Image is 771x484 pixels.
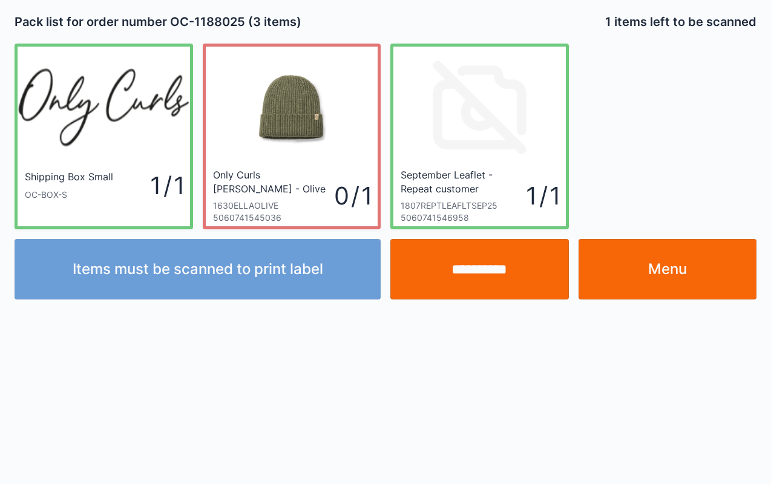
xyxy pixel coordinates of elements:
img: EllaBeanie-Olive_1200x.jpg [235,51,347,163]
h2: 1 items left to be scanned [605,13,756,30]
a: September Leaflet - Repeat customer1807REPTLEAFLTSEP2550607415469581 / 1 [390,44,569,229]
a: Shipping Box SmallOC-BOX-S1 / 1 [15,44,193,229]
div: September Leaflet - Repeat customer [401,168,523,195]
img: oc_200x.webp [18,51,190,163]
div: 5060741545036 [213,212,335,224]
h2: Pack list for order number OC-1188025 (3 items) [15,13,381,30]
div: 1630ELLAOLIVE [213,200,335,212]
div: Only Curls [PERSON_NAME] - Olive [213,168,332,195]
div: 1 / 1 [526,178,559,213]
div: Shipping Box Small [25,170,113,184]
div: 0 / 1 [334,178,370,213]
div: OC-BOX-S [25,189,116,201]
div: 5060741546958 [401,212,526,224]
div: 1 / 1 [116,168,183,203]
a: Menu [579,239,757,299]
a: Only Curls [PERSON_NAME] - Olive1630ELLAOLIVE50607415450360 / 1 [203,44,381,229]
div: 1807REPTLEAFLTSEP25 [401,200,526,212]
